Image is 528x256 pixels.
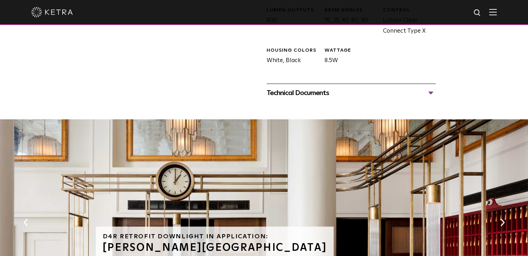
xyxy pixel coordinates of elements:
img: ketra-logo-2019-white [31,7,73,17]
div: Technical Documents [267,87,436,99]
img: search icon [473,9,482,17]
div: WATTAGE [325,47,377,54]
div: 8.5W [319,47,377,66]
button: Next [499,218,506,227]
h3: [PERSON_NAME][GEOGRAPHIC_DATA] [103,242,327,253]
div: HOUSING COLORS [267,47,319,54]
img: Hamburger%20Nav.svg [489,9,497,15]
button: Previous [22,218,29,227]
div: White, Black [261,47,319,66]
h6: D4R Retrofit Downlight in Application: [103,233,327,240]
